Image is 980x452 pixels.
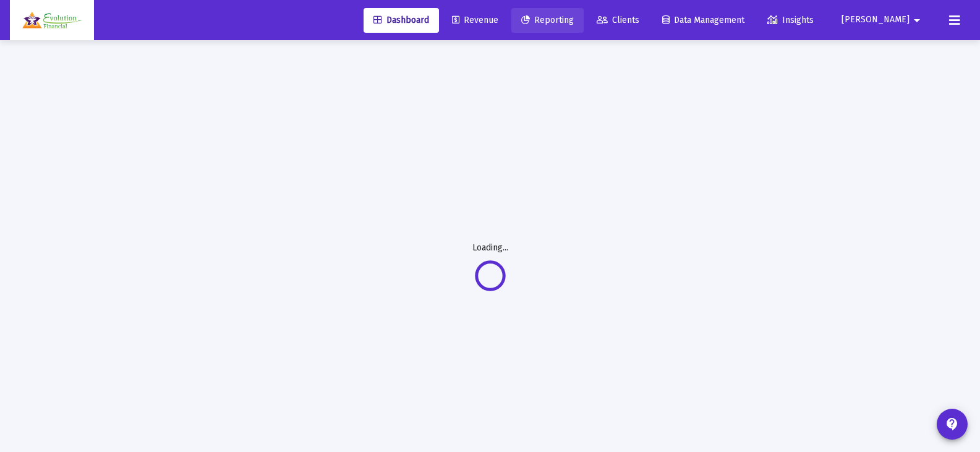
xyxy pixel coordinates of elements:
span: Reporting [521,15,574,25]
img: Dashboard [19,8,85,33]
span: Data Management [662,15,744,25]
a: Reporting [511,8,584,33]
span: Insights [767,15,814,25]
span: [PERSON_NAME] [842,15,910,25]
a: Insights [757,8,824,33]
button: [PERSON_NAME] [827,7,939,32]
a: Data Management [652,8,754,33]
span: Dashboard [373,15,429,25]
mat-icon: arrow_drop_down [910,8,924,33]
mat-icon: contact_support [945,417,960,432]
span: Revenue [452,15,498,25]
a: Revenue [442,8,508,33]
span: Clients [597,15,639,25]
a: Dashboard [364,8,439,33]
a: Clients [587,8,649,33]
